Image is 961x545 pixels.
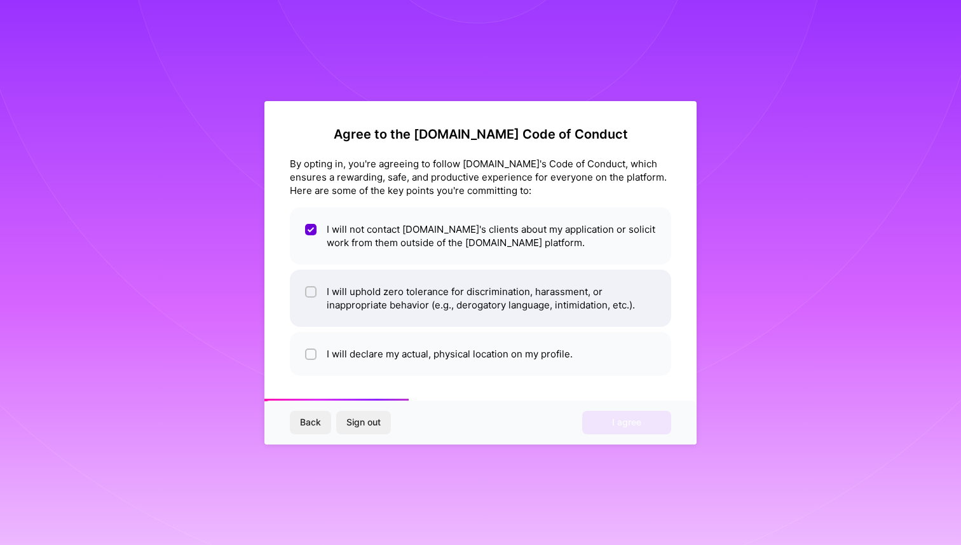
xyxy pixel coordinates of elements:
[290,332,671,376] li: I will declare my actual, physical location on my profile.
[290,127,671,142] h2: Agree to the [DOMAIN_NAME] Code of Conduct
[336,411,391,434] button: Sign out
[346,416,381,429] span: Sign out
[290,157,671,197] div: By opting in, you're agreeing to follow [DOMAIN_NAME]'s Code of Conduct, which ensures a rewardin...
[290,411,331,434] button: Back
[290,270,671,327] li: I will uphold zero tolerance for discrimination, harassment, or inappropriate behavior (e.g., der...
[300,416,321,429] span: Back
[290,207,671,265] li: I will not contact [DOMAIN_NAME]'s clients about my application or solicit work from them outside...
